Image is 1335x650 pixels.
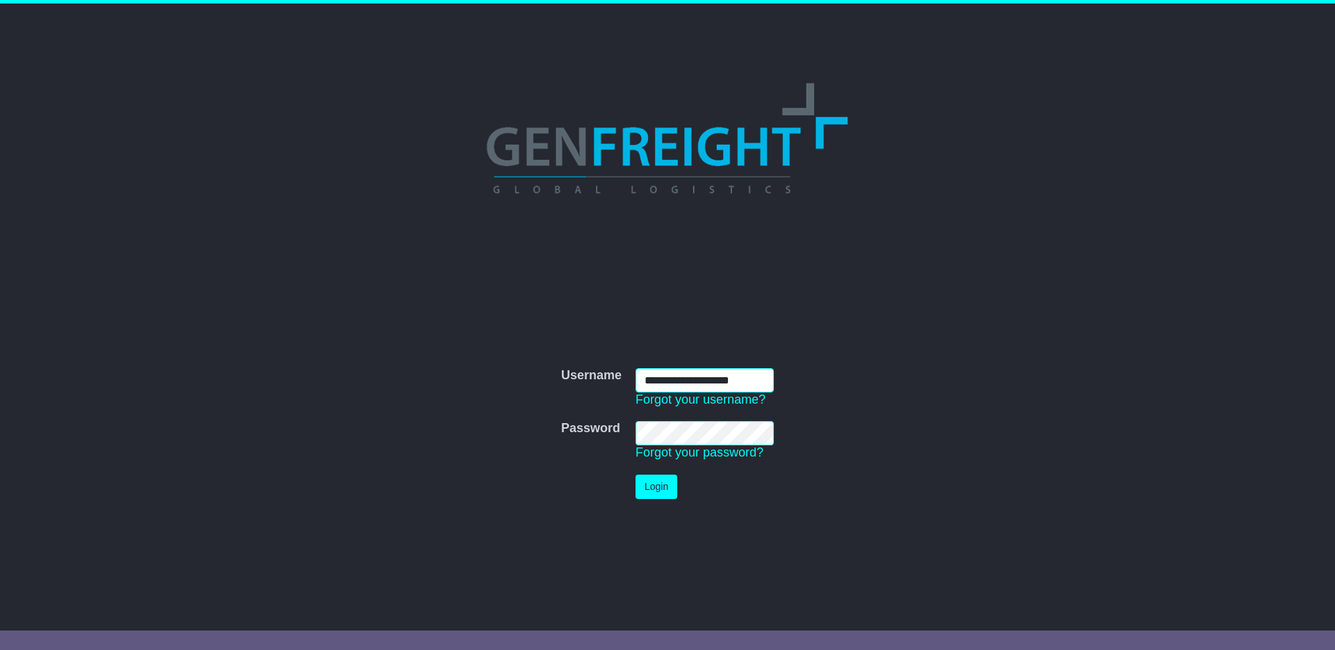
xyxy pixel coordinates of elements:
[561,368,622,383] label: Username
[636,475,677,499] button: Login
[636,393,766,406] a: Forgot your username?
[636,445,763,459] a: Forgot your password?
[483,79,851,197] img: GenFreight Global Logistics Pty Ltd
[561,421,620,436] label: Password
